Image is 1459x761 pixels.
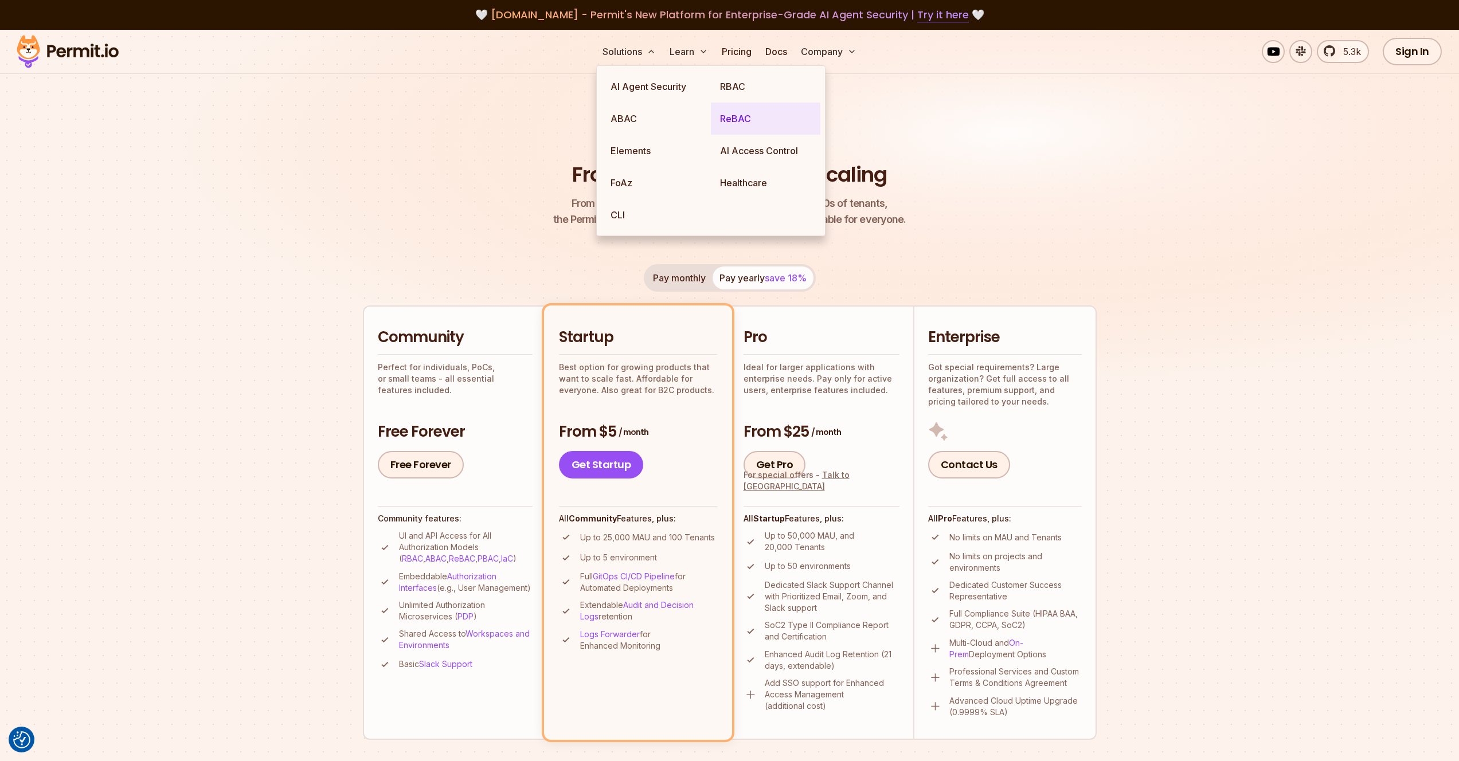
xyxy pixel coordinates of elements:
[399,599,533,622] p: Unlimited Authorization Microservices ( )
[711,70,820,103] a: RBAC
[765,677,899,712] p: Add SSO support for Enhanced Access Management (additional cost)
[1383,38,1442,65] a: Sign In
[765,530,899,553] p: Up to 50,000 MAU, and 20,000 Tenants
[928,362,1082,407] p: Got special requirements? Large organization? Get full access to all features, premium support, a...
[559,451,644,478] a: Get Startup
[917,7,969,22] a: Try it here
[811,426,841,438] span: / month
[378,362,533,396] p: Perfect for individuals, PoCs, or small teams - all essential features included.
[501,554,513,563] a: IaC
[1336,45,1361,58] span: 5.3k
[744,362,899,396] p: Ideal for larger applications with enterprise needs. Pay only for active users, enterprise featur...
[949,551,1082,574] p: No limits on projects and environments
[378,327,533,348] h2: Community
[580,571,717,594] p: Full for Automated Deployments
[399,530,533,564] p: UI and API Access for All Authorization Models ( , , , , )
[402,554,423,563] a: RBAC
[399,571,533,594] p: Embeddable (e.g., User Management)
[580,552,657,563] p: Up to 5 environment
[949,695,1082,718] p: Advanced Cloud Uptime Upgrade (0.9999% SLA)
[580,629,717,652] p: for Enhanced Monitoring
[601,199,711,231] a: CLI
[765,619,899,642] p: SoC2 Type II Compliance Report and Certification
[399,571,496,593] a: Authorization Interfaces
[744,327,899,348] h2: Pro
[765,649,899,672] p: Enhanced Audit Log Retention (21 days, extendable)
[553,195,906,227] p: the Permit pricing model is simple, transparent, and affordable for everyone.
[601,135,711,167] a: Elements
[399,658,472,670] p: Basic
[572,160,887,189] h1: From Free to Predictable Scaling
[13,731,30,748] img: Revisit consent button
[796,40,861,63] button: Company
[28,7,1431,23] div: 🤍 🤍
[553,195,906,211] span: From a startup with 100 users to an enterprise with 1000s of tenants,
[419,659,472,669] a: Slack Support
[601,103,711,135] a: ABAC
[425,554,447,563] a: ABAC
[711,103,820,135] a: ReBAC
[593,571,675,581] a: GitOps CI/CD Pipeline
[580,629,640,639] a: Logs Forwarder
[449,554,475,563] a: ReBAC
[491,7,969,22] span: [DOMAIN_NAME] - Permit's New Platform for Enterprise-Grade AI Agent Security |
[744,422,899,442] h3: From $25
[949,637,1082,660] p: Multi-Cloud and Deployment Options
[949,579,1082,602] p: Dedicated Customer Success Representative
[399,628,533,651] p: Shared Access to
[717,40,756,63] a: Pricing
[1317,40,1369,63] a: 5.3k
[580,532,715,543] p: Up to 25,000 MAU and 100 Tenants
[949,666,1082,689] p: Professional Services and Custom Terms & Conditions Agreement
[559,422,717,442] h3: From $5
[711,167,820,199] a: Healthcare
[949,608,1082,631] p: Full Compliance Suite (HIPAA BAA, GDPR, CCPA, SoC2)
[646,266,713,289] button: Pay monthly
[601,70,711,103] a: AI Agent Security
[569,513,617,523] strong: Community
[949,638,1023,659] a: On-Prem
[711,135,820,167] a: AI Access Control
[928,451,1010,478] a: Contact Us
[457,611,474,621] a: PDP
[753,513,785,523] strong: Startup
[559,327,717,348] h2: Startup
[949,532,1062,543] p: No limits on MAU and Tenants
[744,451,806,478] a: Get Pro
[580,599,717,622] p: Extendable retention
[928,513,1082,524] h4: All Features, plus:
[11,32,124,71] img: Permit logo
[601,167,711,199] a: FoAz
[559,513,717,524] h4: All Features, plus:
[761,40,792,63] a: Docs
[765,579,899,614] p: Dedicated Slack Support Channel with Prioritized Email, Zoom, and Slack support
[665,40,713,63] button: Learn
[928,327,1082,348] h2: Enterprise
[378,422,533,442] h3: Free Forever
[580,600,694,621] a: Audit and Decision Logs
[13,731,30,748] button: Consent Preferences
[744,469,899,492] div: For special offers -
[598,40,660,63] button: Solutions
[938,513,952,523] strong: Pro
[378,451,464,478] a: Free Forever
[378,513,533,524] h4: Community features:
[765,560,851,572] p: Up to 50 environments
[744,513,899,524] h4: All Features, plus:
[559,362,717,396] p: Best option for growing products that want to scale fast. Affordable for everyone. Also great for...
[619,426,648,438] span: / month
[478,554,499,563] a: PBAC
